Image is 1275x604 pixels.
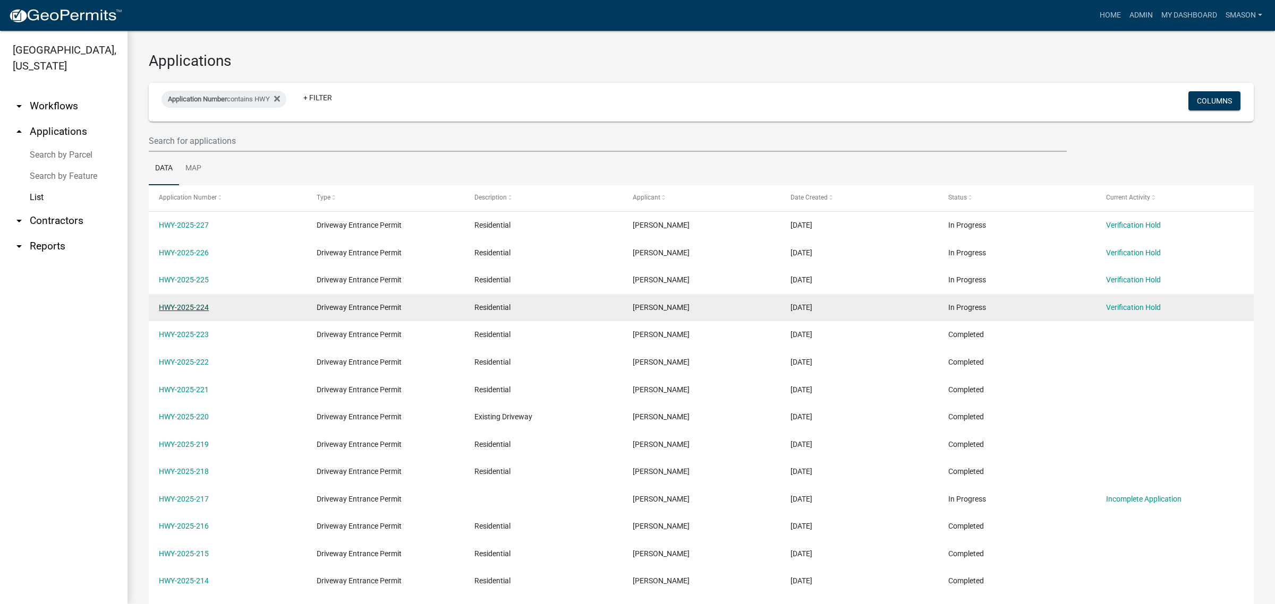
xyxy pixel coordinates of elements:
span: Driveway Entrance Permit [317,495,402,503]
span: In Progress [948,495,986,503]
span: Type [317,194,330,201]
span: 10/10/2025 [790,330,812,339]
span: Completed [948,522,984,530]
span: Driveway Entrance Permit [317,358,402,366]
a: HWY-2025-216 [159,522,209,530]
span: Existing Driveway [474,412,532,421]
span: 10/03/2025 [790,522,812,530]
datatable-header-cell: Type [307,185,464,211]
datatable-header-cell: Date Created [780,185,938,211]
span: Driveway Entrance Permit [317,275,402,284]
span: Driveway Entrance Permit [317,330,402,339]
a: Map [179,152,208,186]
a: HWY-2025-215 [159,549,209,558]
span: Driveway Entrance Permit [317,248,402,257]
i: arrow_drop_down [13,240,25,253]
a: Verification Hold [1106,275,1161,284]
span: In Progress [948,248,986,257]
span: Shane Weist [633,440,690,448]
span: Shane Weist [633,467,690,476]
a: HWY-2025-224 [159,303,209,312]
span: 10/10/2025 [790,303,812,312]
span: In Progress [948,221,986,229]
span: Residential [474,385,511,394]
span: Jennifer DeLong [633,576,690,585]
a: HWY-2025-214 [159,576,209,585]
span: 10/07/2025 [790,358,812,366]
span: Date Created [790,194,828,201]
i: arrow_drop_down [13,214,25,227]
span: 10/10/2025 [790,248,812,257]
span: 10/03/2025 [790,467,812,476]
a: HWY-2025-220 [159,412,209,421]
span: Shane Weist [633,495,690,503]
span: Residential [474,576,511,585]
span: Shane Weist [633,248,690,257]
a: Verification Hold [1106,303,1161,312]
span: Residential [474,522,511,530]
a: HWY-2025-219 [159,440,209,448]
span: Application Number [159,194,217,201]
datatable-header-cell: Applicant [622,185,780,211]
a: HWY-2025-226 [159,248,209,257]
span: Residential [474,467,511,476]
span: 10/10/2025 [790,221,812,229]
span: Shane Weist [633,385,690,394]
a: HWY-2025-217 [159,495,209,503]
datatable-header-cell: Current Activity [1096,185,1254,211]
span: Completed [948,549,984,558]
span: Residential [474,330,511,339]
span: Description [474,194,507,201]
span: In Progress [948,303,986,312]
a: Incomplete Application [1106,495,1181,503]
a: My Dashboard [1157,5,1221,25]
div: contains HWY [161,91,286,108]
a: Verification Hold [1106,221,1161,229]
a: Data [149,152,179,186]
span: 10/07/2025 [790,412,812,421]
datatable-header-cell: Description [464,185,622,211]
span: Shane Weist [633,303,690,312]
span: Robert Lahrman [633,522,690,530]
h3: Applications [149,52,1254,70]
a: Home [1095,5,1125,25]
span: Applicant [633,194,660,201]
span: Jessica Ritchie [633,549,690,558]
a: HWY-2025-222 [159,358,209,366]
span: Residential [474,221,511,229]
span: Completed [948,330,984,339]
a: Verification Hold [1106,248,1161,257]
span: Completed [948,385,984,394]
span: Residential [474,275,511,284]
span: Driveway Entrance Permit [317,549,402,558]
span: Current Activity [1106,194,1150,201]
span: Residential [474,248,511,257]
datatable-header-cell: Status [938,185,1096,211]
a: + Filter [295,88,341,107]
span: Shane Weist [633,330,690,339]
span: Completed [948,440,984,448]
span: 10/03/2025 [790,549,812,558]
a: HWY-2025-218 [159,467,209,476]
span: 10/03/2025 [790,495,812,503]
span: Shane Weist [633,275,690,284]
span: 10/02/2025 [790,576,812,585]
span: Status [948,194,967,201]
button: Columns [1188,91,1240,110]
span: Driveway Entrance Permit [317,385,402,394]
span: Application Number [168,95,227,103]
span: Driveway Entrance Permit [317,412,402,421]
span: Completed [948,576,984,585]
span: Driveway Entrance Permit [317,440,402,448]
span: Driveway Entrance Permit [317,522,402,530]
span: Completed [948,467,984,476]
span: Residential [474,549,511,558]
datatable-header-cell: Application Number [149,185,307,211]
i: arrow_drop_up [13,125,25,138]
a: HWY-2025-225 [159,275,209,284]
a: HWY-2025-221 [159,385,209,394]
span: 10/07/2025 [790,385,812,394]
span: Driveway Entrance Permit [317,576,402,585]
a: Smason [1221,5,1266,25]
span: Shane Weist [633,221,690,229]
